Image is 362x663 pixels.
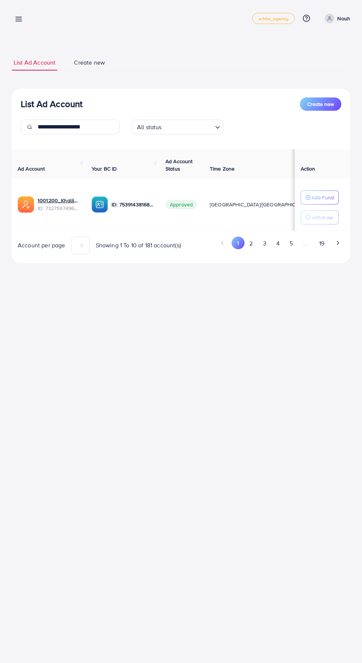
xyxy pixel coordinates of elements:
span: Your BC ID [92,165,117,172]
p: ID: 7539143816851521552 [112,200,154,209]
p: Withdraw [311,213,333,222]
span: ID: 7327597496786698241 [38,205,80,212]
a: 1001200_Khalil_odai_1706089268800 [38,197,80,204]
p: Nouh [337,14,350,23]
span: Ad Account [18,165,45,172]
button: Go to page 2 [245,237,258,250]
span: All status [136,122,163,133]
img: ic-ads-acc.e4c84228.svg [18,196,34,213]
button: Go to next page [331,237,344,249]
span: Time Zone [210,165,235,172]
span: Create new [74,58,105,67]
input: Search for option [164,120,212,133]
div: <span class='underline'>1001200_Khalil_odai_1706089268800</span></br>7327597496786698241 [38,197,80,212]
span: Approved [165,200,197,209]
div: Search for option [132,120,224,134]
span: List Ad Account [14,58,55,67]
a: Nouh [322,14,350,23]
button: Create new [300,97,341,111]
span: Action [301,165,315,172]
ul: Pagination [187,237,344,250]
button: Go to page 1 [232,237,245,249]
span: Ad Account Status [165,158,193,172]
button: Go to page 4 [271,237,284,250]
span: [GEOGRAPHIC_DATA]/[GEOGRAPHIC_DATA] [210,201,313,208]
button: Go to page 3 [258,237,271,250]
span: white_agency [259,16,288,21]
h3: List Ad Account [21,99,82,109]
span: Create new [307,100,334,108]
img: ic-ba-acc.ded83a64.svg [92,196,108,213]
a: white_agency [252,13,295,24]
button: Add Fund [301,190,339,205]
span: Showing 1 To 10 of 181 account(s) [96,241,181,250]
button: Withdraw [301,210,339,224]
button: Go to page 5 [284,237,298,250]
p: Add Fund [311,193,334,202]
button: Go to page 19 [314,237,329,250]
span: Account per page [18,241,65,250]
